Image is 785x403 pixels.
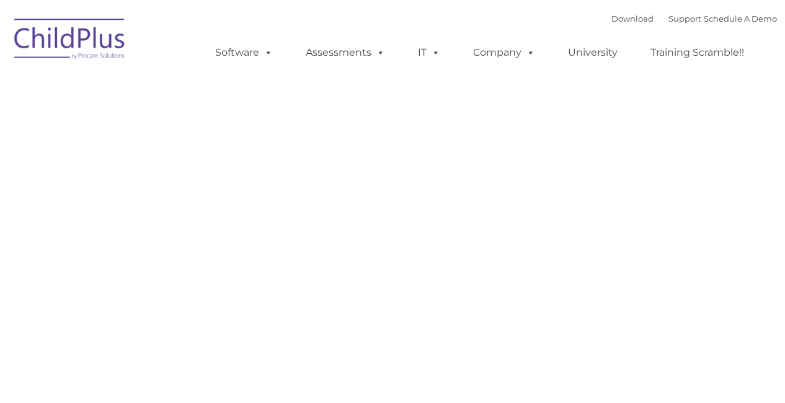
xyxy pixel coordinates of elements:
a: Schedule A Demo [704,14,777,24]
img: ChildPlus by Procare Solutions [8,10,132,72]
a: IT [406,40,453,65]
a: Download [611,14,654,24]
a: Support [668,14,701,24]
a: Assessments [293,40,397,65]
a: Training Scramble!! [638,40,756,65]
a: University [556,40,630,65]
a: Software [203,40,285,65]
a: Company [461,40,548,65]
font: | [611,14,777,24]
